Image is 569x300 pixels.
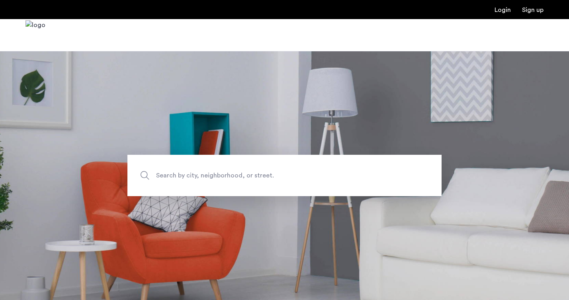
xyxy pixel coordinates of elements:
a: Login [495,7,511,13]
input: Apartment Search [127,155,442,196]
img: logo [25,20,45,50]
span: Search by city, neighborhood, or street. [156,170,376,181]
a: Cazamio Logo [25,20,45,50]
a: Registration [522,7,544,13]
